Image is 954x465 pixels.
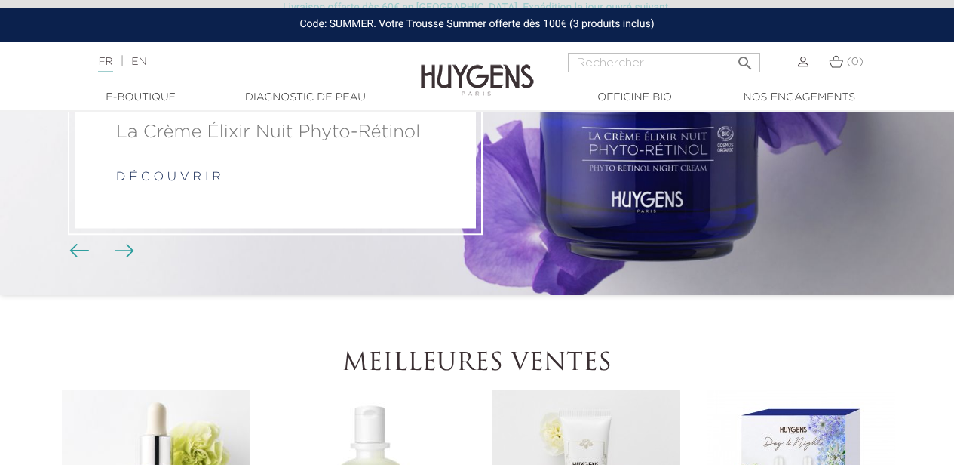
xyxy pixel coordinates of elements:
a: FR [98,57,112,72]
a: Diagnostic de peau [230,90,381,106]
input: Rechercher [568,53,760,72]
i:  [736,50,754,68]
a: E-Boutique [66,90,216,106]
a: Nos engagements [724,90,875,106]
h2: Meilleures ventes [59,350,896,378]
span: (0) [847,57,864,67]
button:  [732,48,759,69]
a: Officine Bio [560,90,710,106]
p: La Crème Élixir Nuit Phyto-Rétinol [116,119,434,146]
div: | [90,53,386,71]
img: Huygens [421,40,534,98]
a: EN [131,57,146,67]
div: Boutons du carrousel [75,240,124,263]
a: d é c o u v r i r [116,171,221,183]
